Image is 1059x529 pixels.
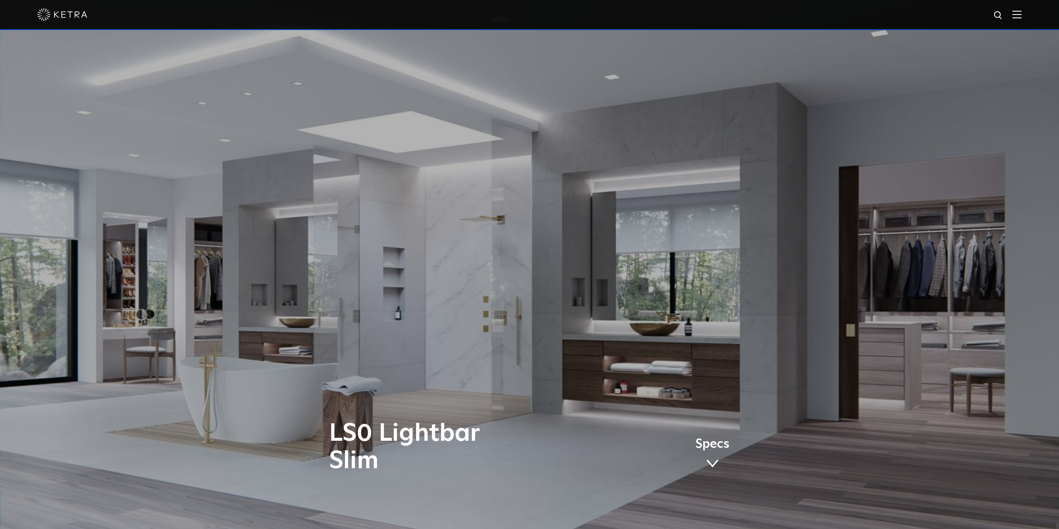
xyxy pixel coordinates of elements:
[37,8,87,21] img: ketra-logo-2019-white
[993,10,1004,21] img: search icon
[695,438,729,471] a: Specs
[1012,10,1022,18] img: Hamburger%20Nav.svg
[695,438,729,450] span: Specs
[329,420,564,475] h1: LS0 Lightbar Slim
